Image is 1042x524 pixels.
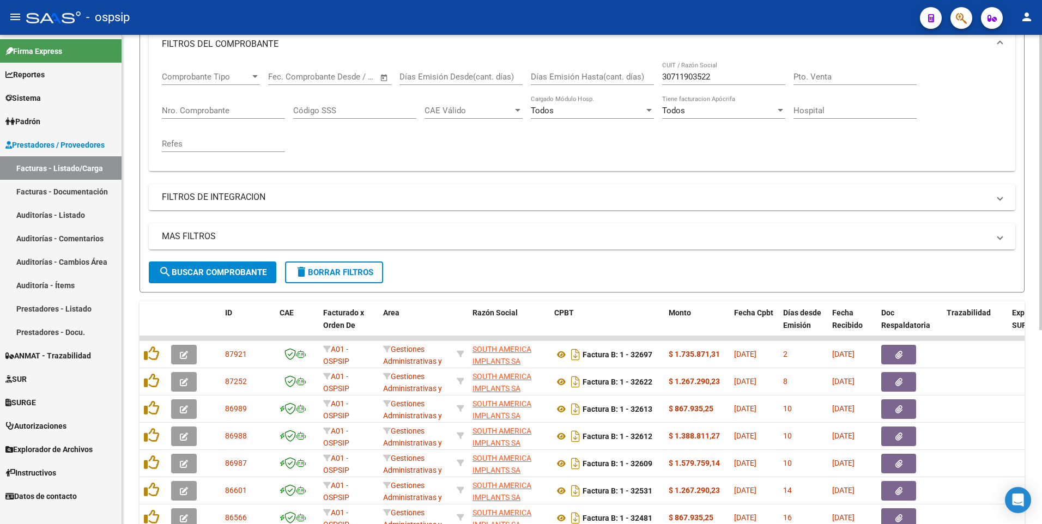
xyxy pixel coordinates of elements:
[669,377,720,386] strong: $ 1.267.290,23
[1020,10,1033,23] mat-icon: person
[832,308,863,330] span: Fecha Recibido
[225,513,247,522] span: 86566
[583,459,652,468] strong: Factura B: 1 - 32609
[531,106,554,115] span: Todos
[86,5,130,29] span: - ospsip
[313,72,366,82] input: End date
[5,69,45,81] span: Reportes
[583,432,652,441] strong: Factura B: 1 - 32612
[779,301,828,349] datatable-header-cell: Días desde Emisión
[280,308,294,317] span: CAE
[783,377,787,386] span: 8
[5,350,91,362] span: ANMAT - Trazabilidad
[225,350,247,358] span: 87921
[832,377,855,386] span: [DATE]
[225,377,247,386] span: 87252
[472,372,531,393] span: SOUTH AMERICA IMPLANTS SA
[323,399,349,421] span: A01 - OSPSIP
[550,301,664,349] datatable-header-cell: CPBT
[472,481,531,502] span: SOUTH AMERICA IMPLANTS SA
[268,72,304,82] input: Start date
[568,482,583,499] i: Descargar documento
[568,373,583,391] i: Descargar documento
[881,308,930,330] span: Doc Respaldatoria
[383,345,442,379] span: Gestiones Administrativas y Otros
[275,301,319,349] datatable-header-cell: CAE
[472,399,531,421] span: SOUTH AMERICA IMPLANTS SA
[472,479,546,502] div: 30711903522
[162,72,250,82] span: Comprobante Tipo
[783,513,792,522] span: 16
[472,398,546,421] div: 30711903522
[383,481,442,515] span: Gestiones Administrativas y Otros
[225,308,232,317] span: ID
[5,373,27,385] span: SUR
[149,223,1015,249] mat-expansion-panel-header: MAS FILTROS
[554,308,574,317] span: CPBT
[783,350,787,358] span: 2
[149,27,1015,62] mat-expansion-panel-header: FILTROS DEL COMPROBANTE
[159,265,172,278] mat-icon: search
[877,301,942,349] datatable-header-cell: Doc Respaldatoria
[783,459,792,467] span: 10
[295,267,373,277] span: Borrar Filtros
[734,459,756,467] span: [DATE]
[295,265,308,278] mat-icon: delete
[669,350,720,358] strong: $ 1.735.871,31
[159,267,266,277] span: Buscar Comprobante
[828,301,877,349] datatable-header-cell: Fecha Recibido
[783,404,792,413] span: 10
[832,459,855,467] span: [DATE]
[5,92,41,104] span: Sistema
[568,455,583,472] i: Descargar documento
[734,308,773,317] span: Fecha Cpbt
[669,459,720,467] strong: $ 1.579.759,14
[383,454,442,488] span: Gestiones Administrativas y Otros
[734,486,756,495] span: [DATE]
[383,372,442,406] span: Gestiones Administrativas y Otros
[832,513,855,522] span: [DATE]
[323,454,349,475] span: A01 - OSPSIP
[472,426,531,448] span: SOUTH AMERICA IMPLANTS SA
[664,301,730,349] datatable-header-cell: Monto
[221,301,275,349] datatable-header-cell: ID
[5,397,36,409] span: SURGE
[783,486,792,495] span: 14
[383,399,442,433] span: Gestiones Administrativas y Otros
[472,308,518,317] span: Razón Social
[379,301,452,349] datatable-header-cell: Area
[383,426,442,460] span: Gestiones Administrativas y Otros
[149,62,1015,171] div: FILTROS DEL COMPROBANTE
[583,377,652,386] strong: Factura B: 1 - 32622
[149,184,1015,210] mat-expansion-panel-header: FILTROS DE INTEGRACION
[472,454,531,475] span: SOUTH AMERICA IMPLANTS SA
[5,45,62,57] span: Firma Express
[583,486,652,495] strong: Factura B: 1 - 32531
[225,486,247,495] span: 86601
[323,345,349,366] span: A01 - OSPSIP
[734,377,756,386] span: [DATE]
[425,106,513,115] span: CAE Válido
[468,301,550,349] datatable-header-cell: Razón Social
[472,343,546,366] div: 30711903522
[568,346,583,363] i: Descargar documento
[730,301,779,349] datatable-header-cell: Fecha Cpbt
[832,431,855,440] span: [DATE]
[734,513,756,522] span: [DATE]
[734,350,756,358] span: [DATE]
[583,350,652,359] strong: Factura B: 1 - 32697
[947,308,991,317] span: Trazabilidad
[472,370,546,393] div: 30711903522
[669,404,713,413] strong: $ 867.935,25
[734,404,756,413] span: [DATE]
[285,261,383,283] button: Borrar Filtros
[225,431,247,440] span: 86988
[669,431,720,440] strong: $ 1.388.811,27
[149,261,276,283] button: Buscar Comprobante
[583,514,652,522] strong: Factura B: 1 - 32481
[942,301,1008,349] datatable-header-cell: Trazabilidad
[5,467,56,479] span: Instructivos
[323,426,349,448] span: A01 - OSPSIP
[783,308,821,330] span: Días desde Emisión
[323,372,349,393] span: A01 - OSPSIP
